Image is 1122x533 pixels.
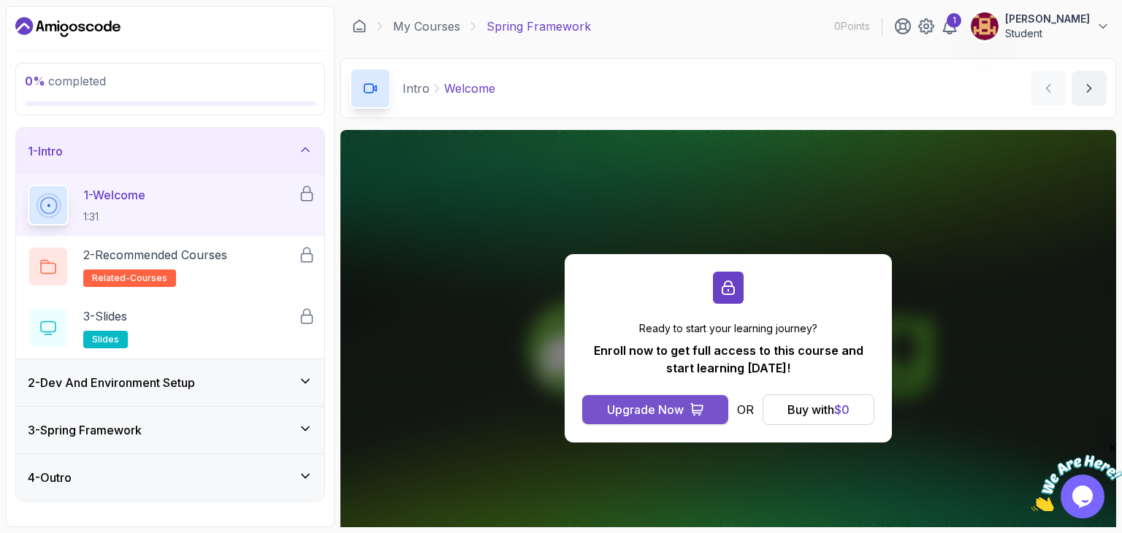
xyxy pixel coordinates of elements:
button: 2-Recommended Coursesrelated-courses [28,246,313,287]
img: user profile image [971,12,999,40]
iframe: chat widget [1031,442,1122,511]
button: 3-Spring Framework [16,407,324,453]
h3: 3 - Spring Framework [28,421,142,439]
p: Enroll now to get full access to this course and start learning [DATE]! [582,342,874,377]
button: 3-Slidesslides [28,307,313,348]
button: next content [1072,71,1107,106]
a: Dashboard [352,19,367,34]
button: user profile image[PERSON_NAME]Student [970,12,1110,41]
h3: 4 - Outro [28,469,72,486]
button: previous content [1031,71,1066,106]
span: related-courses [92,272,167,284]
span: completed [25,74,106,88]
p: 0 Points [834,19,870,34]
a: My Courses [393,18,460,35]
button: 1-Welcome1:31 [28,185,313,226]
p: Welcome [444,80,495,97]
h3: 2 - Dev And Environment Setup [28,374,195,391]
button: Upgrade Now [582,395,728,424]
p: 1:31 [83,210,145,224]
div: 1 [947,13,961,28]
button: 2-Dev And Environment Setup [16,359,324,406]
p: 1 - Welcome [83,186,145,204]
a: 1 [941,18,958,35]
p: Intro [402,80,430,97]
button: 1-Intro [16,128,324,175]
span: slides [92,334,119,345]
button: 4-Outro [16,454,324,501]
p: [PERSON_NAME] [1005,12,1090,26]
p: Spring Framework [486,18,591,35]
div: Buy with [787,401,850,418]
div: Upgrade Now [607,401,684,418]
p: OR [737,401,754,418]
p: Ready to start your learning journey? [582,321,874,336]
h3: 1 - Intro [28,142,63,160]
p: Student [1005,26,1090,41]
span: 0 % [25,74,45,88]
span: $ 0 [834,402,850,417]
button: Buy with$0 [763,394,874,425]
p: 2 - Recommended Courses [83,246,227,264]
p: 3 - Slides [83,307,127,325]
a: Dashboard [15,15,121,39]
